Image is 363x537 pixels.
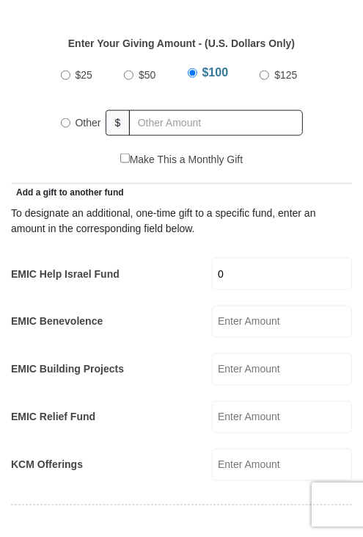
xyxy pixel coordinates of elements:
[212,401,352,433] input: Enter Amount
[212,306,352,338] input: Enter Amount
[120,154,130,163] input: Make This a Monthly Gift
[129,110,302,136] input: Other Amount
[212,449,352,481] input: Enter Amount
[106,110,131,136] span: $
[202,66,229,79] span: $100
[120,152,243,167] label: Make This a Monthly Gift
[11,267,120,282] label: EMIC Help Israel Fund
[68,37,295,49] strong: Enter Your Giving Amount - (U.S. Dollars Only)
[11,206,352,237] div: To designate an additional, one-time gift to a specific fund, enter an amount in the correspondin...
[11,314,103,330] label: EMIC Benevolence
[76,117,101,129] span: Other
[212,353,352,386] input: Enter Amount
[274,69,297,81] span: $125
[212,258,352,290] input: Enter Amount
[11,362,124,378] label: EMIC Building Projects
[11,410,95,425] label: EMIC Relief Fund
[76,69,92,81] span: $25
[11,458,83,473] label: KCM Offerings
[139,69,155,81] span: $50
[11,187,124,198] span: Add a gift to another fund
